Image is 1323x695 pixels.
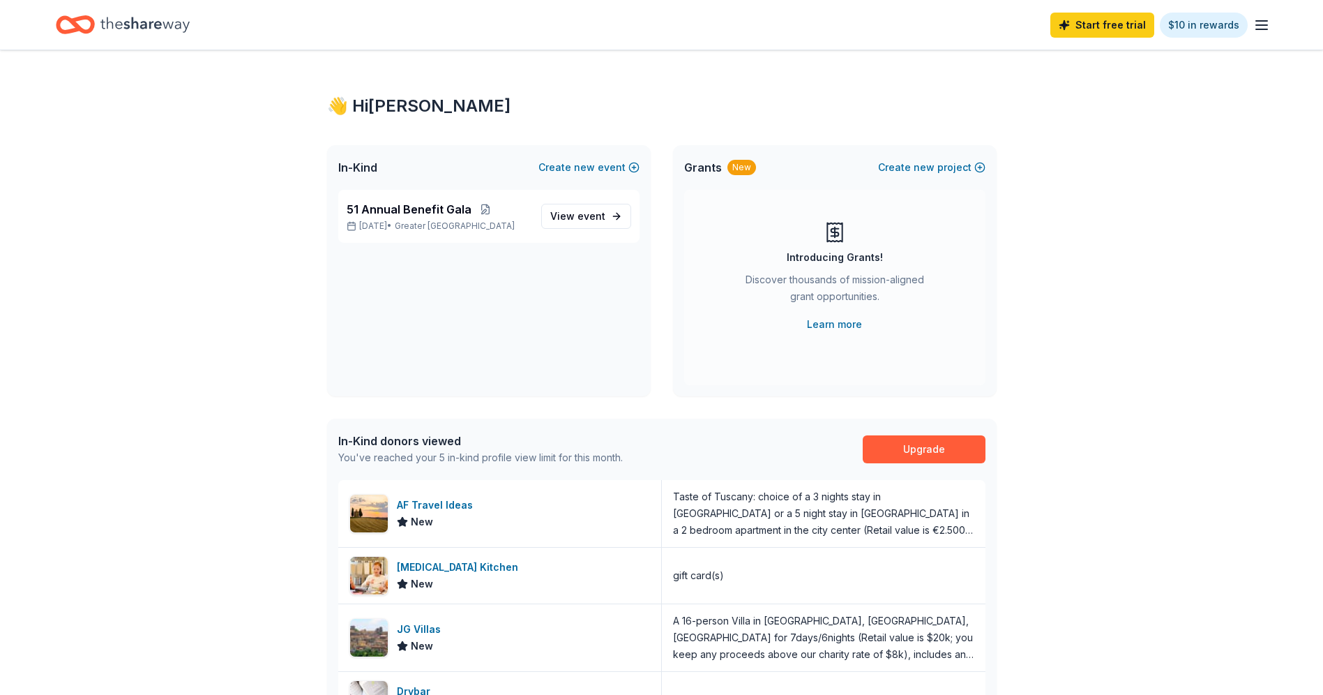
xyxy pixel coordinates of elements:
[538,159,640,176] button: Createnewevent
[338,449,623,466] div: You've reached your 5 in-kind profile view limit for this month.
[684,159,722,176] span: Grants
[577,210,605,222] span: event
[807,316,862,333] a: Learn more
[673,567,724,584] div: gift card(s)
[338,159,377,176] span: In-Kind
[350,619,388,657] img: Image for JG Villas
[397,621,446,638] div: JG Villas
[787,249,883,266] div: Introducing Grants!
[347,201,471,218] span: 51 Annual Benefit Gala
[327,95,997,117] div: 👋 Hi [PERSON_NAME]
[411,576,433,592] span: New
[863,435,985,463] a: Upgrade
[914,159,935,176] span: new
[338,433,623,449] div: In-Kind donors viewed
[1160,13,1248,38] a: $10 in rewards
[727,160,756,175] div: New
[411,638,433,655] span: New
[550,208,605,225] span: View
[350,557,388,595] img: Image for Taste Buds Kitchen
[673,488,974,539] div: Taste of Tuscany: choice of a 3 nights stay in [GEOGRAPHIC_DATA] or a 5 night stay in [GEOGRAPHIC...
[397,497,478,514] div: AF Travel Ideas
[1050,13,1154,38] a: Start free trial
[347,221,530,232] p: [DATE] •
[878,159,985,176] button: Createnewproject
[397,559,524,576] div: [MEDICAL_DATA] Kitchen
[350,495,388,532] img: Image for AF Travel Ideas
[411,514,433,530] span: New
[574,159,595,176] span: new
[673,613,974,663] div: A 16-person Villa in [GEOGRAPHIC_DATA], [GEOGRAPHIC_DATA], [GEOGRAPHIC_DATA] for 7days/6nights (R...
[56,8,190,41] a: Home
[395,221,515,232] span: Greater [GEOGRAPHIC_DATA]
[541,204,631,229] a: View event
[740,271,930,311] div: Discover thousands of mission-aligned grant opportunities.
